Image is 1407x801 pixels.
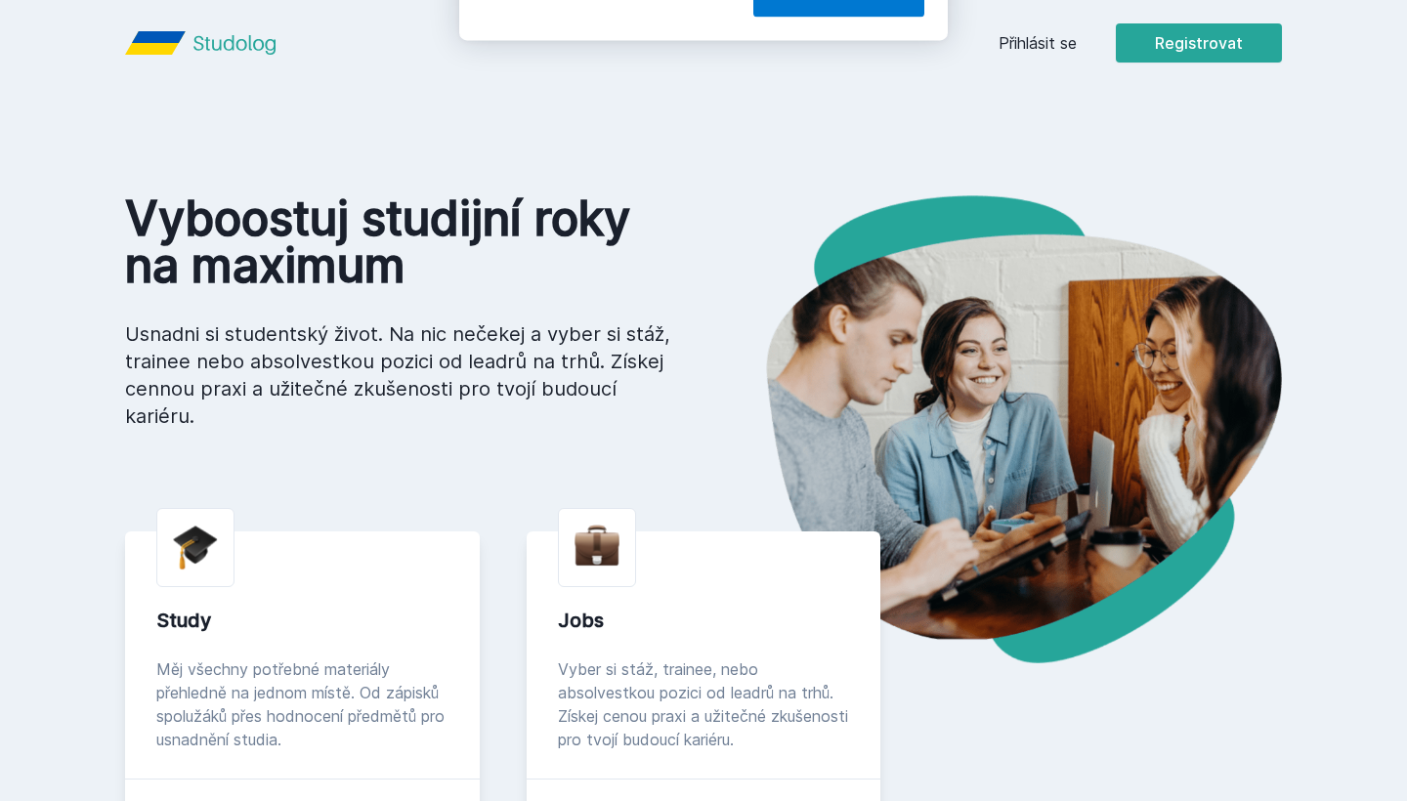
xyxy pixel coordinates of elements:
[575,521,619,570] img: briefcase.png
[125,195,672,289] h1: Vyboostuj studijní roky na maximum
[558,607,850,634] div: Jobs
[672,102,743,150] button: Ne
[173,525,218,570] img: graduation-cap.png
[558,657,850,751] div: Vyber si stáž, trainee, nebo absolvestkou pozici od leadrů na trhů. Získej cenou praxi a užitečné...
[561,23,924,68] div: [PERSON_NAME] dostávat tipy ohledně studia, nových testů, hodnocení učitelů a předmětů?
[156,657,448,751] div: Měj všechny potřebné materiály přehledně na jednom místě. Od zápisků spolužáků přes hodnocení pře...
[125,320,672,430] p: Usnadni si studentský život. Na nic nečekej a vyber si stáž, trainee nebo absolvestkou pozici od ...
[753,102,924,150] button: Jasně, jsem pro
[156,607,448,634] div: Study
[483,23,561,102] img: notification icon
[703,195,1282,663] img: hero.png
